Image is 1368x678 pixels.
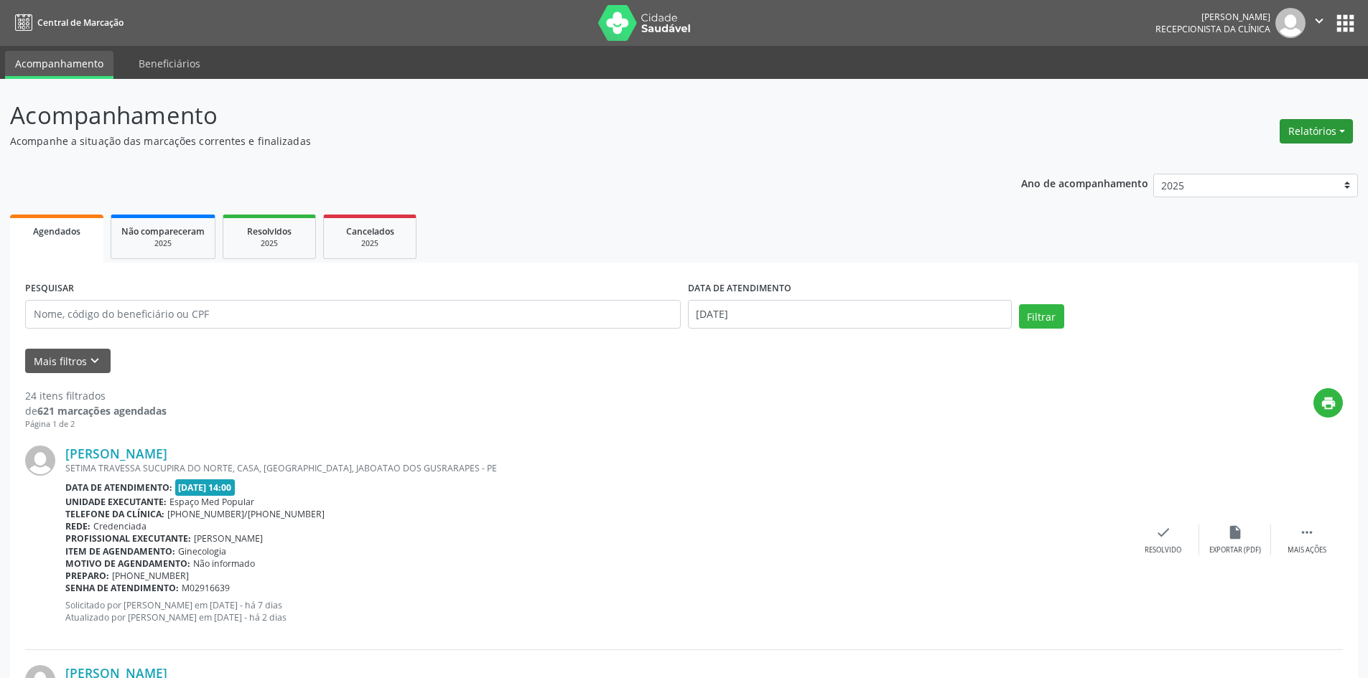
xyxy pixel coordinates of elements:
a: Beneficiários [129,51,210,76]
span: Credenciada [93,520,146,532]
span: [PHONE_NUMBER] [112,570,189,582]
span: [PHONE_NUMBER]/[PHONE_NUMBER] [167,508,325,520]
b: Rede: [65,520,90,532]
b: Item de agendamento: [65,545,175,557]
div: 2025 [334,238,406,249]
a: [PERSON_NAME] [65,446,167,461]
span: [PERSON_NAME] [194,532,263,545]
div: Mais ações [1288,545,1326,555]
p: Solicitado por [PERSON_NAME] em [DATE] - há 7 dias Atualizado por [PERSON_NAME] em [DATE] - há 2 ... [65,599,1127,623]
input: Selecione um intervalo [688,300,1012,329]
span: Central de Marcação [37,17,124,29]
p: Acompanhamento [10,98,954,133]
strong: 621 marcações agendadas [37,404,167,418]
button: apps [1333,11,1358,36]
span: Não informado [193,557,255,570]
b: Preparo: [65,570,109,582]
i: insert_drive_file [1227,524,1243,540]
img: img [1275,8,1306,38]
button:  [1306,8,1333,38]
input: Nome, código do beneficiário ou CPF [25,300,681,329]
img: img [25,446,55,476]
span: Resolvidos [247,225,292,237]
i: check [1155,524,1171,540]
div: Exportar (PDF) [1209,545,1261,555]
b: Unidade executante: [65,496,167,508]
span: Cancelados [346,225,394,237]
b: Profissional executante: [65,532,191,545]
b: Senha de atendimento: [65,582,179,594]
button: print [1313,388,1343,418]
span: [DATE] 14:00 [175,479,236,496]
div: 2025 [233,238,305,249]
label: DATA DE ATENDIMENTO [688,278,791,300]
i: keyboard_arrow_down [87,353,103,369]
span: Ginecologia [178,545,226,557]
a: Central de Marcação [10,11,124,34]
a: Acompanhamento [5,51,113,79]
button: Mais filtroskeyboard_arrow_down [25,349,111,374]
span: M02916639 [182,582,230,594]
div: [PERSON_NAME] [1155,11,1270,23]
b: Motivo de agendamento: [65,557,190,570]
p: Ano de acompanhamento [1021,174,1148,192]
b: Telefone da clínica: [65,508,164,520]
div: Página 1 de 2 [25,418,167,430]
span: Espaço Med Popular [169,496,254,508]
div: de [25,403,167,418]
div: 24 itens filtrados [25,388,167,403]
span: Não compareceram [121,225,205,237]
button: Filtrar [1019,304,1064,329]
button: Relatórios [1280,119,1353,143]
i:  [1299,524,1315,540]
p: Acompanhe a situação das marcações correntes e finalizadas [10,133,954,149]
span: Recepcionista da clínica [1155,23,1270,35]
label: PESQUISAR [25,278,74,300]
i: print [1321,395,1336,411]
b: Data de atendimento: [65,481,172,494]
i:  [1311,13,1327,29]
div: Resolvido [1145,545,1181,555]
span: Agendados [33,225,80,237]
div: SETIMA TRAVESSA SUCUPIRA DO NORTE, CASA, [GEOGRAPHIC_DATA], JABOATAO DOS GUSRARAPES - PE [65,462,1127,474]
div: 2025 [121,238,205,249]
